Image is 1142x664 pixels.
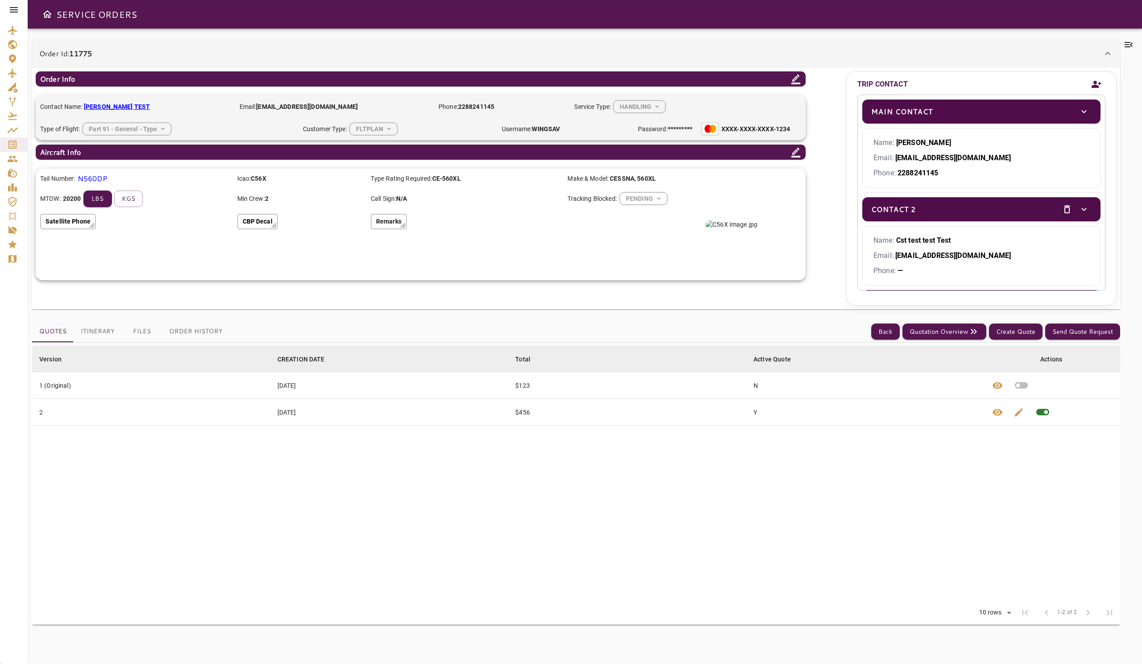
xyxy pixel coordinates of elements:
td: $123 [508,372,746,399]
div: 10 rows [977,609,1004,616]
p: Contact Name: [40,102,231,112]
b: [PERSON_NAME] TEST [84,103,150,110]
button: Back [871,324,900,340]
td: [DATE] [270,399,509,426]
b: [EMAIL_ADDRESS][DOMAIN_NAME] [895,154,1011,162]
span: Last Page [1099,602,1120,623]
button: Quotes [32,321,74,342]
span: Active Quote [753,354,803,365]
button: Send Quote Request [1045,324,1120,340]
button: kgs [114,191,143,207]
span: 1-2 of 2 [1057,608,1077,617]
p: Email: [873,153,1089,163]
b: [EMAIL_ADDRESS][DOMAIN_NAME] [256,103,358,110]
p: Remarks [376,217,401,226]
p: Username: [502,124,629,134]
b: [EMAIL_ADDRESS][DOMAIN_NAME] [895,251,1011,260]
p: Icao: [237,174,364,183]
div: Type of Flight: [40,122,294,136]
button: toggle [1076,104,1092,119]
div: Customer Type: [303,122,493,136]
b: 2 [265,195,269,202]
button: View quote details [987,372,1008,398]
p: Order Info [40,74,75,84]
p: Phone: [439,102,565,112]
p: Password: [638,124,692,134]
b: CE-560XL [432,175,461,182]
td: N [746,372,985,399]
div: HANDLING [83,117,171,141]
h6: SERVICE ORDERS [56,7,137,21]
p: Satellite Phone [46,217,91,226]
div: Total [515,354,530,365]
p: Email: [240,102,430,112]
img: C56X Image.jpg [705,220,757,229]
p: Contact 2 [871,204,916,215]
td: Y [746,399,985,426]
button: Edit quote [1008,399,1030,425]
button: Order History [162,321,230,342]
div: Order Id:11775 [32,68,1120,309]
button: lbs [83,191,112,207]
b: WINGSAV [532,125,560,133]
span: visibility [992,407,1003,418]
div: Active Quote [753,354,791,365]
p: Call Sign: [371,194,561,203]
td: 1 (Original) [32,372,270,399]
b: 20200 [63,194,81,203]
button: Files [122,321,162,342]
p: Order Id: [39,48,92,59]
td: $456 [508,399,746,426]
div: Contact 3deletetoggle [862,290,1101,314]
div: HANDLING [613,95,666,118]
span: This quote is already active [1030,399,1056,425]
button: Quotation Overview [902,324,986,340]
p: N560DP [78,173,108,184]
p: Phone: [873,266,1089,276]
div: CREATION DATE [277,354,325,365]
img: Mastercard [701,122,719,136]
p: TRIP CONTACT [857,79,908,90]
div: Main Contacttoggle [862,100,1101,124]
span: Next Page [1077,602,1099,623]
p: Tail Number: [40,174,75,183]
p: Make & Model: [567,174,694,183]
button: View quote details [987,399,1008,425]
div: Version [39,354,62,365]
b: 2288241145 [898,169,939,177]
div: Service Type: [574,100,701,113]
p: Name: [873,235,1089,246]
b: C56X [251,175,266,182]
span: Total [515,354,542,365]
div: Order Id:11775 [32,39,1120,68]
b: CESSNA , 560XL [610,175,656,182]
b: [PERSON_NAME] [896,138,951,147]
button: delete [1059,202,1075,217]
button: Create Quote [989,324,1043,340]
span: Version [39,354,73,365]
button: Add new contact [1088,74,1105,95]
p: Phone: [873,168,1089,178]
button: toggle [1076,202,1092,217]
div: MTOW: [40,191,231,207]
b: N/A [396,195,407,202]
b: XXXX-XXXX-XXXX-1234 [721,125,790,133]
button: Open drawer [38,5,56,23]
div: basic tabs example [32,321,230,342]
span: edit [1014,407,1024,418]
div: 10 rows [973,606,1015,619]
b: 2288241145 [458,103,494,110]
p: Name: [873,137,1089,148]
button: Itinerary [74,321,122,342]
p: Aircraft Info [40,147,81,158]
div: HANDLING [620,187,667,211]
p: Min Crew: [237,194,364,203]
span: Previous Page [1036,602,1057,623]
b: Cst test test Test [896,236,951,245]
span: CREATION DATE [277,354,336,365]
p: Main Contact [871,106,933,117]
td: 2 [32,399,270,426]
span: visibility [992,380,1003,391]
b: 11775 [69,48,92,58]
div: Contact 2deletetoggle [862,197,1101,221]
